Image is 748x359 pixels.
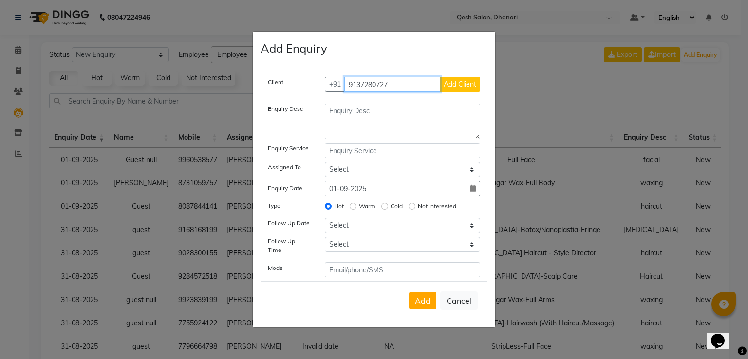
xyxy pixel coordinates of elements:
[415,296,430,305] span: Add
[325,143,481,158] input: Enquiry Service
[391,202,403,211] label: Cold
[261,39,327,57] h4: Add Enquiry
[444,80,476,89] span: Add Client
[268,184,302,193] label: Enquiry Date
[359,202,375,211] label: Warm
[268,237,310,254] label: Follow Up Time
[325,77,345,92] button: +91
[268,201,280,210] label: Type
[268,144,309,153] label: Enquiry Service
[268,264,283,272] label: Mode
[268,163,301,172] label: Assigned To
[268,105,303,113] label: Enquiry Desc
[418,202,456,211] label: Not Interested
[440,77,480,92] button: Add Client
[334,202,344,211] label: Hot
[409,292,436,309] button: Add
[707,320,738,349] iframe: chat widget
[344,77,441,92] input: Search by Name/Mobile/Email/Code
[325,262,481,277] input: Email/phone/SMS
[268,78,283,87] label: Client
[268,219,310,228] label: Follow Up Date
[440,291,478,310] button: Cancel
